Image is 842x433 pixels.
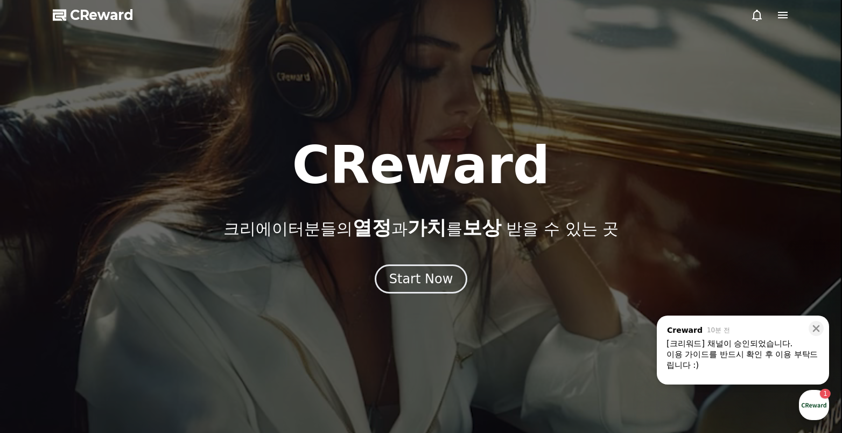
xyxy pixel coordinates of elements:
span: 가치 [408,216,446,239]
a: CReward [53,6,134,24]
div: Start Now [389,270,453,288]
a: Start Now [375,275,468,285]
span: 열정 [353,216,391,239]
h1: CReward [292,139,550,191]
p: 크리에이터분들의 과 를 받을 수 있는 곳 [223,217,619,239]
span: CReward [70,6,134,24]
button: Start Now [375,264,468,294]
span: 보상 [462,216,501,239]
